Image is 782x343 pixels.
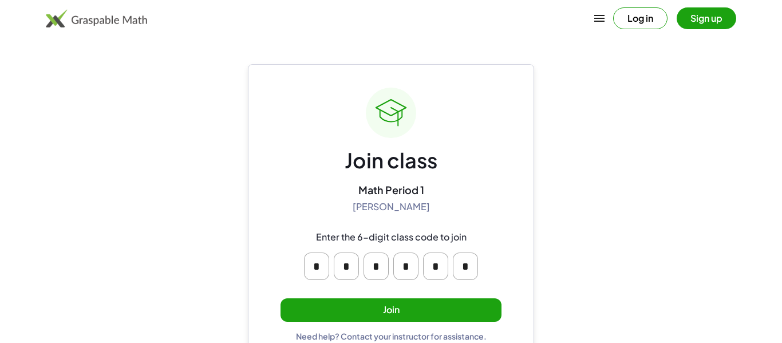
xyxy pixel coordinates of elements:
div: Math Period 1 [358,183,424,196]
div: Enter the 6-digit class code to join [316,231,467,243]
button: Join [281,298,501,322]
div: Join class [345,147,437,174]
button: Log in [613,7,668,29]
input: Please enter OTP character 2 [334,253,359,280]
input: Please enter OTP character 1 [304,253,329,280]
input: Please enter OTP character 3 [364,253,389,280]
div: Need help? Contact your instructor for assistance. [296,331,487,341]
button: Sign up [677,7,736,29]
input: Please enter OTP character 5 [423,253,448,280]
div: [PERSON_NAME] [353,201,430,213]
input: Please enter OTP character 4 [393,253,418,280]
input: Please enter OTP character 6 [453,253,478,280]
